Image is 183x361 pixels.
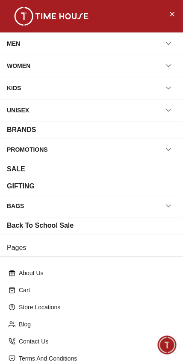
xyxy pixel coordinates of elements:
div: BAGS [7,198,24,214]
div: MEN [7,36,20,51]
div: BRANDS [7,125,36,135]
div: KIDS [7,80,21,96]
img: ... [9,7,94,26]
p: Cart [19,286,171,294]
div: Back To School Sale [7,220,74,231]
div: WOMEN [7,58,30,73]
button: Close Menu [165,7,179,21]
div: SALE [7,164,25,174]
div: PROMOTIONS [7,142,48,157]
p: About Us [19,269,171,277]
p: Store Locations [19,303,171,311]
div: GIFTING [7,181,35,191]
div: UNISEX [7,103,29,118]
p: Blog [19,320,171,329]
p: Contact Us [19,337,171,346]
div: Chat Widget [158,336,177,355]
